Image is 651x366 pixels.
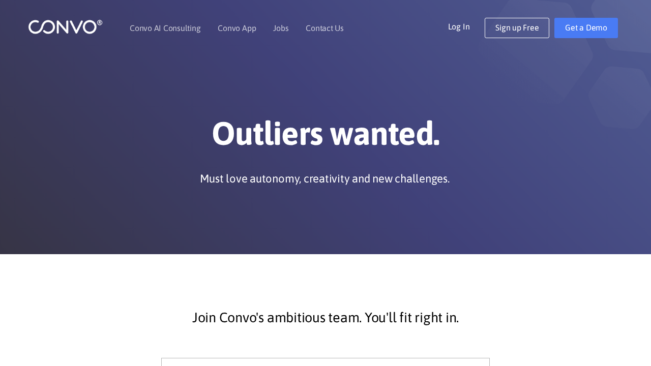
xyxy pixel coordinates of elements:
[43,114,608,161] h1: Outliers wanted.
[273,24,288,32] a: Jobs
[554,18,618,38] a: Get a Demo
[218,24,256,32] a: Convo App
[28,19,103,35] img: logo_1.png
[130,24,200,32] a: Convo AI Consulting
[448,18,485,34] a: Log In
[485,18,549,38] a: Sign up Free
[306,24,344,32] a: Contact Us
[51,305,600,330] p: Join Convo's ambitious team. You'll fit right in.
[200,171,450,186] p: Must love autonomy, creativity and new challenges.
